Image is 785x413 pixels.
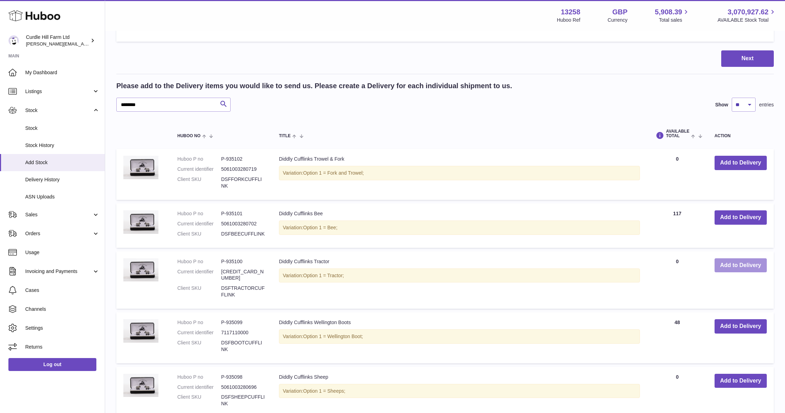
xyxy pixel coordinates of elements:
[26,34,89,47] div: Curdle Hill Farm Ltd
[123,258,158,282] img: Diddly Cufflinks Tractor
[279,384,640,398] div: Variation:
[25,142,100,149] span: Stock History
[177,394,221,407] dt: Client SKU
[123,156,158,179] img: Diddly Cufflinks Trowel & Fork
[221,374,265,380] dd: P-935098
[715,319,767,334] button: Add to Delivery
[25,107,92,114] span: Stock
[303,170,364,176] span: Option 1 = Fork and Trowel;
[221,319,265,326] dd: P-935099
[221,176,265,189] dd: DSFFORKCUFFLINK
[177,166,221,173] dt: Current identifier
[715,156,767,170] button: Add to Delivery
[177,176,221,189] dt: Client SKU
[221,220,265,227] dd: 5061003280702
[728,7,769,17] span: 3,070,927.62
[25,230,92,237] span: Orders
[25,194,100,200] span: ASN Uploads
[666,129,689,138] span: AVAILABLE Total
[272,149,647,200] td: Diddly Cufflinks Trowel & Fork
[123,319,158,343] img: Diddly Cufflinks Wellington Boots
[221,394,265,407] dd: DSFSHEEPCUFFLINK
[177,374,221,380] dt: Huboo P no
[221,384,265,391] dd: 5061003280696
[25,268,92,275] span: Invoicing and Payments
[303,273,344,278] span: Option 1 = Tractor;
[221,210,265,217] dd: P-935101
[655,7,690,23] a: 5,908.39 Total sales
[279,134,291,138] span: Title
[647,312,707,363] td: 48
[272,312,647,363] td: Diddly Cufflinks Wellington Boots
[279,220,640,235] div: Variation:
[221,258,265,265] dd: P-935100
[25,125,100,132] span: Stock
[612,7,627,17] strong: GBP
[177,329,221,336] dt: Current identifier
[25,287,100,294] span: Cases
[715,258,767,273] button: Add to Delivery
[221,339,265,353] dd: DSFBOOTCUFFLINK
[759,101,774,108] span: entries
[221,166,265,173] dd: 5061003280719
[26,41,141,47] span: [PERSON_NAME][EMAIL_ADDRESS][DOMAIN_NAME]
[25,325,100,331] span: Settings
[272,251,647,309] td: Diddly Cufflinks Tractor
[221,156,265,162] dd: P-935102
[177,258,221,265] dt: Huboo P no
[279,268,640,283] div: Variation:
[221,231,265,237] dd: DSFBEECUFFLINK
[116,81,512,91] h2: Please add to the Delivery items you would like to send us. Please create a Delivery for each ind...
[177,156,221,162] dt: Huboo P no
[25,306,100,313] span: Channels
[25,176,100,183] span: Delivery History
[177,220,221,227] dt: Current identifier
[177,384,221,391] dt: Current identifier
[659,17,690,23] span: Total sales
[25,211,92,218] span: Sales
[123,374,158,397] img: Diddly Cufflinks Sheep
[123,210,158,234] img: Diddly Cufflinks Bee
[715,374,767,388] button: Add to Delivery
[557,17,580,23] div: Huboo Ref
[721,50,774,67] button: Next
[715,210,767,225] button: Add to Delivery
[25,69,100,76] span: My Dashboard
[177,268,221,282] dt: Current identifier
[561,7,580,17] strong: 13258
[647,251,707,309] td: 0
[221,285,265,298] dd: DSFTRACTORCUFFLINK
[608,17,628,23] div: Currency
[717,7,777,23] a: 3,070,927.62 AVAILABLE Stock Total
[25,159,100,166] span: Add Stock
[303,388,345,394] span: Option 1 = Sheeps;
[715,101,728,108] label: Show
[647,149,707,200] td: 0
[25,344,100,350] span: Returns
[177,134,200,138] span: Huboo no
[655,7,682,17] span: 5,908.39
[177,339,221,353] dt: Client SKU
[8,35,19,46] img: miranda@diddlysquatfarmshop.com
[303,334,363,339] span: Option 1 = Wellington Boot;
[177,210,221,217] dt: Huboo P no
[717,17,777,23] span: AVAILABLE Stock Total
[177,231,221,237] dt: Client SKU
[177,285,221,298] dt: Client SKU
[272,203,647,248] td: Diddly Cufflinks Bee
[279,166,640,180] div: Variation:
[177,319,221,326] dt: Huboo P no
[279,329,640,344] div: Variation:
[25,88,92,95] span: Listings
[303,225,337,230] span: Option 1 = Bee;
[221,329,265,336] dd: 7117110000
[715,134,767,138] div: Action
[647,203,707,248] td: 117
[8,358,96,371] a: Log out
[25,249,100,256] span: Usage
[221,268,265,282] dd: [CREDIT_CARD_NUMBER]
